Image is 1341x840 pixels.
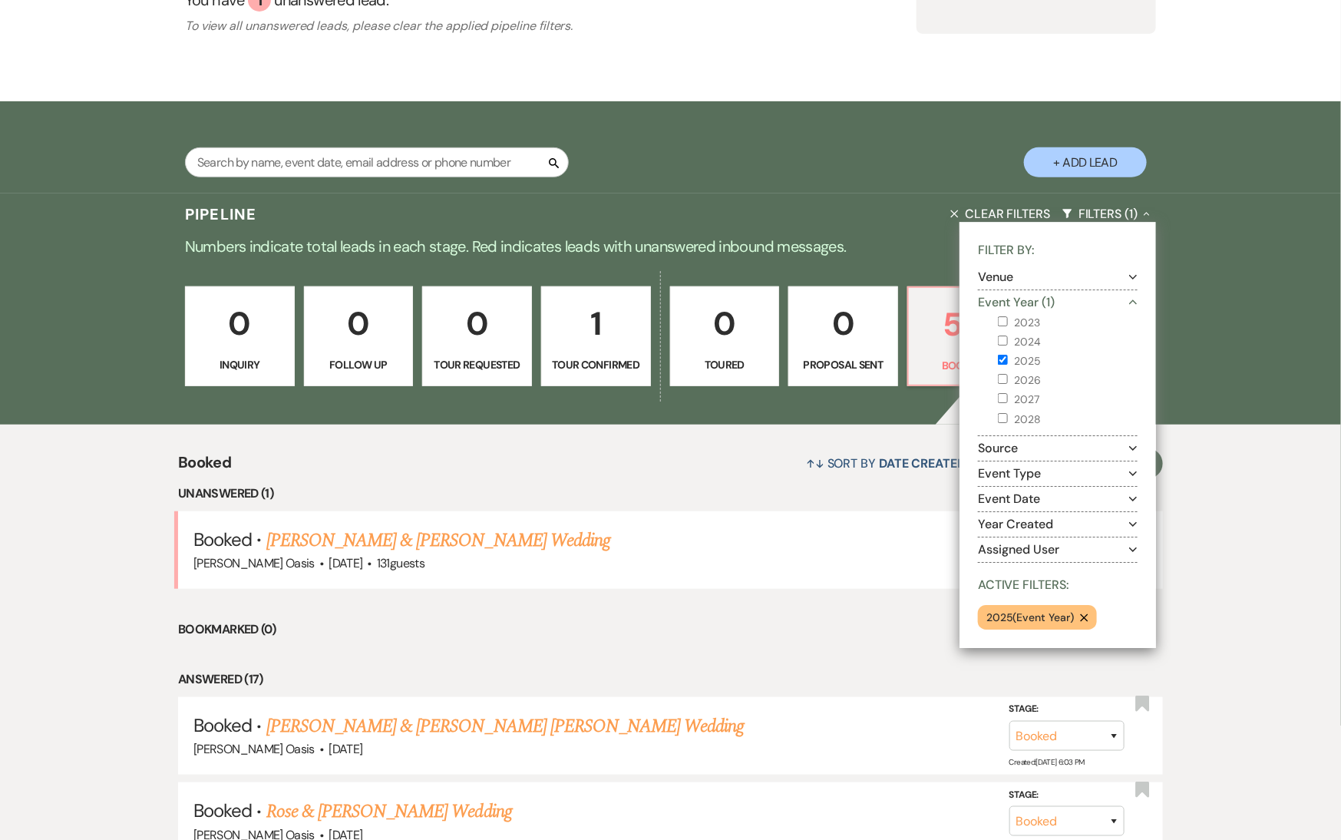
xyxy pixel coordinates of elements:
[978,442,1138,455] button: Source
[193,555,315,571] span: [PERSON_NAME] Oasis
[670,286,780,386] a: 0Toured
[266,527,610,554] a: [PERSON_NAME] & [PERSON_NAME] Wedding
[978,575,1138,600] p: Active Filters:
[314,356,404,373] p: Follow Up
[178,620,1163,640] li: Bookmarked (0)
[195,356,285,373] p: Inquiry
[998,316,1008,326] input: 2023
[998,332,1138,352] label: 2024
[680,356,770,373] p: Toured
[978,271,1138,283] button: Venue
[185,18,917,34] p: To view all unanswered leads, please clear the applied pipeline filters.
[986,609,1074,626] p: 2025 ( Event Year )
[304,286,414,386] a: 0Follow Up
[1009,757,1085,767] span: Created: [DATE] 6:03 PM
[918,357,1008,374] p: Booked
[978,468,1138,480] button: Event Type
[329,555,362,571] span: [DATE]
[798,356,888,373] p: Proposal Sent
[185,286,295,386] a: 0Inquiry
[998,313,1138,332] label: 2023
[193,713,252,737] span: Booked
[798,298,888,349] p: 0
[178,670,1163,690] li: Answered (17)
[314,298,404,349] p: 0
[1056,193,1156,234] button: Filters (1)
[185,203,257,225] h3: Pipeline
[377,555,424,571] span: 131 guests
[266,798,512,825] a: Rose & [PERSON_NAME] Wedding
[998,391,1138,410] label: 2027
[432,298,522,349] p: 0
[422,286,532,386] a: 0Tour Requested
[998,352,1138,371] label: 2025
[907,286,1019,386] a: 58Booked
[178,484,1163,504] li: Unanswered (1)
[193,741,315,757] span: [PERSON_NAME] Oasis
[680,298,770,349] p: 0
[998,336,1008,346] input: 2024
[788,286,898,386] a: 0Proposal Sent
[998,371,1138,390] label: 2026
[806,455,824,471] span: ↑↓
[978,296,1138,309] button: Event Year (1)
[432,356,522,373] p: Tour Requested
[998,394,1008,404] input: 2027
[978,518,1138,531] button: Year Created
[944,193,1056,234] button: Clear Filters
[193,799,252,822] span: Booked
[998,413,1008,423] input: 2028
[1009,701,1125,718] label: Stage:
[998,410,1138,429] label: 2028
[800,443,984,484] button: Sort By Date Created
[918,299,1008,350] p: 58
[551,298,641,349] p: 1
[998,374,1008,384] input: 2026
[879,455,966,471] span: Date Created
[195,298,285,349] p: 0
[998,355,1008,365] input: 2025
[118,234,1224,259] p: Numbers indicate total leads in each stage. Red indicates leads with unanswered inbound messages.
[541,286,651,386] a: 1Tour Confirmed
[266,713,745,740] a: [PERSON_NAME] & [PERSON_NAME] [PERSON_NAME] Wedding
[329,741,362,757] span: [DATE]
[1009,787,1125,804] label: Stage:
[178,451,231,484] span: Booked
[1024,147,1147,177] button: + Add Lead
[978,544,1138,556] button: Assigned User
[551,356,641,373] p: Tour Confirmed
[185,147,569,177] input: Search by name, event date, email address or phone number
[978,240,1138,265] p: Filter By:
[193,527,252,551] span: Booked
[978,493,1138,505] button: Event Date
